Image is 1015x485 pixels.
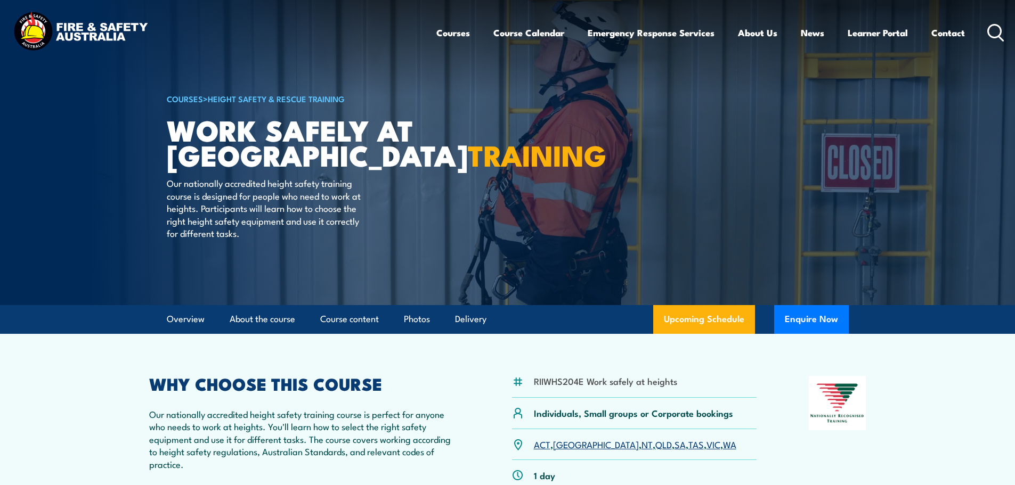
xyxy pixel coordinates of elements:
p: , , , , , , , [534,438,736,450]
a: [GEOGRAPHIC_DATA] [553,438,639,450]
a: Photos [404,305,430,333]
a: Upcoming Schedule [653,305,755,334]
a: About the course [230,305,295,333]
button: Enquire Now [774,305,849,334]
a: SA [675,438,686,450]
a: NT [642,438,653,450]
a: VIC [707,438,720,450]
a: WA [723,438,736,450]
a: Height Safety & Rescue Training [208,93,345,104]
p: Individuals, Small groups or Corporate bookings [534,407,733,419]
h6: > [167,92,430,105]
a: Courses [436,19,470,47]
img: Nationally Recognised Training logo. [809,376,866,430]
p: Our nationally accredited height safety training course is designed for people who need to work a... [167,177,361,239]
a: Course Calendar [493,19,564,47]
a: ACT [534,438,550,450]
li: RIIWHS204E Work safely at heights [534,375,677,387]
strong: TRAINING [468,132,606,176]
p: Our nationally accredited height safety training course is perfect for anyone who needs to work a... [149,408,460,470]
a: News [801,19,824,47]
a: QLD [655,438,672,450]
a: Contact [931,19,965,47]
a: COURSES [167,93,203,104]
h1: Work Safely at [GEOGRAPHIC_DATA] [167,117,430,167]
a: Emergency Response Services [588,19,714,47]
h2: WHY CHOOSE THIS COURSE [149,376,460,391]
a: Course content [320,305,379,333]
a: TAS [688,438,704,450]
a: About Us [738,19,777,47]
p: 1 day [534,469,555,481]
a: Overview [167,305,205,333]
a: Learner Portal [848,19,908,47]
a: Delivery [455,305,486,333]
